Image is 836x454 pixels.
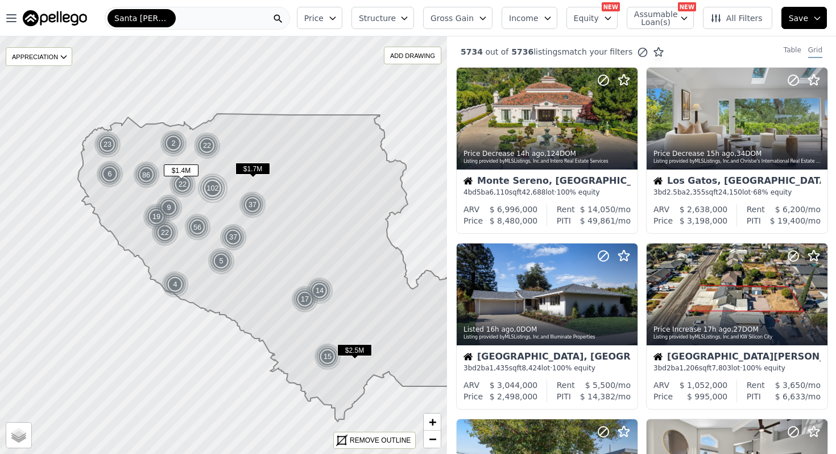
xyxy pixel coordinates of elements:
[94,131,122,158] img: g1.png
[653,176,663,185] img: House
[653,215,673,226] div: Price
[291,286,318,313] div: 17
[183,213,212,242] div: 56
[463,158,632,165] div: Listing provided by MLSListings, Inc. and Intero Real Estate Services
[653,188,821,197] div: 3 bd 2.5 ba sqft lot · 68% equity
[784,46,801,58] div: Table
[96,160,123,188] div: 6
[602,2,620,11] div: NEW
[463,149,632,158] div: Price Decrease , 124 DOM
[208,247,235,275] div: 5
[653,149,822,158] div: Price Decrease , 34 DOM
[463,379,479,391] div: ARV
[765,204,821,215] div: /mo
[456,67,637,234] a: Price Decrease 14h ago,124DOMListing provided byMLSListings, Inc.and Intero Real Estate ServicesH...
[646,243,827,410] a: Price Increase 17h ago,27DOMListing provided byMLSListings, Inc.and KW Silicon CityHouse[GEOGRAPH...
[6,423,31,448] a: Layers
[653,352,821,364] div: [GEOGRAPHIC_DATA][PERSON_NAME] ([GEOGRAPHIC_DATA])
[789,13,808,24] span: Save
[566,7,618,29] button: Equity
[571,391,631,402] div: /mo
[297,7,342,29] button: Price
[463,334,632,341] div: Listing provided by MLSListings, Inc. and Illuminate Properties
[646,67,827,234] a: Price Decrease 15h ago,34DOMListing provided byMLSListings, Inc.and Christie's International Real...
[653,176,821,188] div: Los Gatos, [GEOGRAPHIC_DATA]
[463,176,631,188] div: Monte Sereno, [GEOGRAPHIC_DATA]
[775,392,805,401] span: $ 6,633
[447,46,664,58] div: out of listings
[502,7,557,29] button: Income
[653,391,673,402] div: Price
[193,132,221,159] img: g1.png
[429,432,436,446] span: −
[575,379,631,391] div: /mo
[463,215,483,226] div: Price
[710,13,763,24] span: All Filters
[463,352,631,364] div: [GEOGRAPHIC_DATA], [GEOGRAPHIC_DATA]
[562,46,633,57] span: match your filters
[239,191,266,218] div: 37
[522,364,541,372] span: 8,424
[706,150,734,158] time: 2025-10-14 01:32
[197,173,228,204] div: 102
[653,334,822,341] div: Listing provided by MLSListings, Inc. and KW Silicon City
[162,271,189,298] div: 4
[162,271,189,298] img: g1.png
[557,215,571,226] div: PITI
[687,392,727,401] span: $ 995,000
[160,130,188,157] img: g1.png
[775,381,805,390] span: $ 3,650
[463,391,483,402] div: Price
[197,173,229,204] img: g3.png
[314,343,342,370] img: g1.png
[183,213,213,242] img: g2.png
[220,224,247,251] img: g1.png
[235,163,270,179] div: $1.7M
[486,325,514,333] time: 2025-10-14 00:18
[653,364,821,373] div: 3 bd 2 ba sqft lot · 100% equity
[522,188,545,196] span: 42,688
[686,188,705,196] span: 2,355
[96,160,124,188] img: g1.png
[94,131,121,158] div: 23
[220,224,247,251] div: 37
[516,150,544,158] time: 2025-10-14 02:14
[132,160,162,189] img: g2.png
[680,205,728,214] span: $ 2,638,000
[490,364,509,372] span: 1,435
[508,47,533,56] span: 5736
[703,325,731,333] time: 2025-10-13 22:57
[463,176,473,185] img: House
[164,164,198,181] div: $1.4M
[634,10,671,26] span: Assumable Loan(s)
[6,47,72,66] div: APPRECIATION
[653,325,822,334] div: Price Increase , 27 DOM
[747,379,765,391] div: Rent
[463,204,479,215] div: ARV
[463,352,473,361] img: House
[424,414,441,431] a: Zoom in
[509,13,539,24] span: Income
[574,13,599,24] span: Equity
[463,325,632,334] div: Listed , 0 DOM
[337,344,372,356] span: $2.5M
[680,381,728,390] span: $ 1,052,000
[143,203,171,230] img: g1.png
[350,435,411,445] div: REMOVE OUTLINE
[155,194,183,221] div: 9
[557,391,571,402] div: PITI
[306,277,333,304] div: 14
[359,13,395,24] span: Structure
[424,431,441,448] a: Zoom out
[160,130,187,157] div: 2
[151,219,179,246] div: 22
[703,7,772,29] button: All Filters
[571,215,631,226] div: /mo
[653,379,669,391] div: ARV
[304,13,324,24] span: Price
[775,205,805,214] span: $ 6,200
[580,205,615,214] span: $ 14,050
[155,194,183,221] img: g1.png
[718,188,742,196] span: 24,150
[490,188,509,196] span: 6,110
